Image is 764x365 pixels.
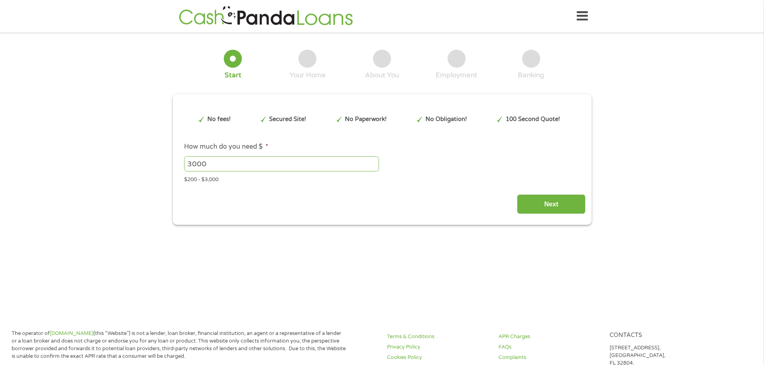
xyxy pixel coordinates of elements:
[499,333,600,341] a: APR Charges
[426,115,467,124] p: No Obligation!
[50,330,93,337] a: [DOMAIN_NAME]
[345,115,387,124] p: No Paperwork!
[387,354,489,361] a: Cookies Policy
[12,330,346,360] p: The operator of (this “Website”) is not a lender, loan broker, financial institution, an agent or...
[436,71,477,80] div: Employment
[387,333,489,341] a: Terms & Conditions
[517,194,586,214] input: Next
[499,343,600,351] a: FAQs
[207,115,231,124] p: No fees!
[184,143,268,151] label: How much do you need $
[610,332,711,339] h4: Contacts
[290,71,326,80] div: Your Home
[225,71,241,80] div: Start
[506,115,560,124] p: 100 Second Quote!
[184,173,580,184] div: $200 - $3,000
[518,71,544,80] div: Banking
[387,343,489,351] a: Privacy Policy
[365,71,399,80] div: About You
[176,5,355,28] img: GetLoanNow Logo
[269,115,306,124] p: Secured Site!
[499,354,600,361] a: Complaints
